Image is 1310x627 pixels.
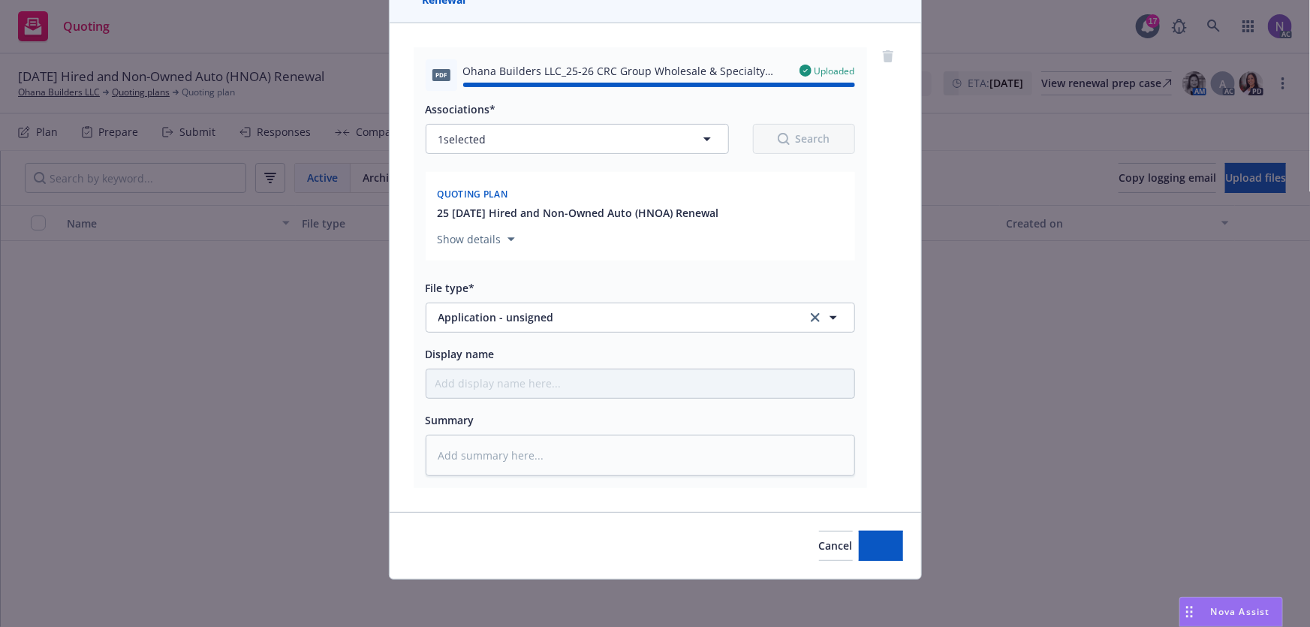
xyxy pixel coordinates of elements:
[426,413,474,427] span: Summary
[806,309,824,327] a: clear selection
[426,281,475,295] span: File type*
[426,124,729,154] button: 1selected
[1211,605,1270,618] span: Nova Assist
[426,102,496,116] span: Associations*
[426,303,855,333] button: Application - unsignedclear selection
[815,65,855,77] span: Uploaded
[463,63,788,79] span: Ohana Builders LLC_25-26 CRC Group Wholesale & Specialty Hired and Non-Owned Auto Liability Appli...
[432,231,521,249] button: Show details
[438,309,786,325] span: Application - unsigned
[879,47,897,65] a: remove
[819,538,853,553] span: Cancel
[859,531,903,561] button: Add files
[432,69,450,80] span: pdf
[426,347,495,361] span: Display name
[1180,598,1199,626] div: Drag to move
[819,531,853,561] button: Cancel
[1179,597,1283,627] button: Nova Assist
[426,369,854,398] input: Add display name here...
[438,205,719,221] button: 25 [DATE] Hired and Non-Owned Auto (HNOA) Renewal
[859,538,903,553] span: Add files
[438,131,486,147] span: 1 selected
[438,188,508,200] span: Quoting plan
